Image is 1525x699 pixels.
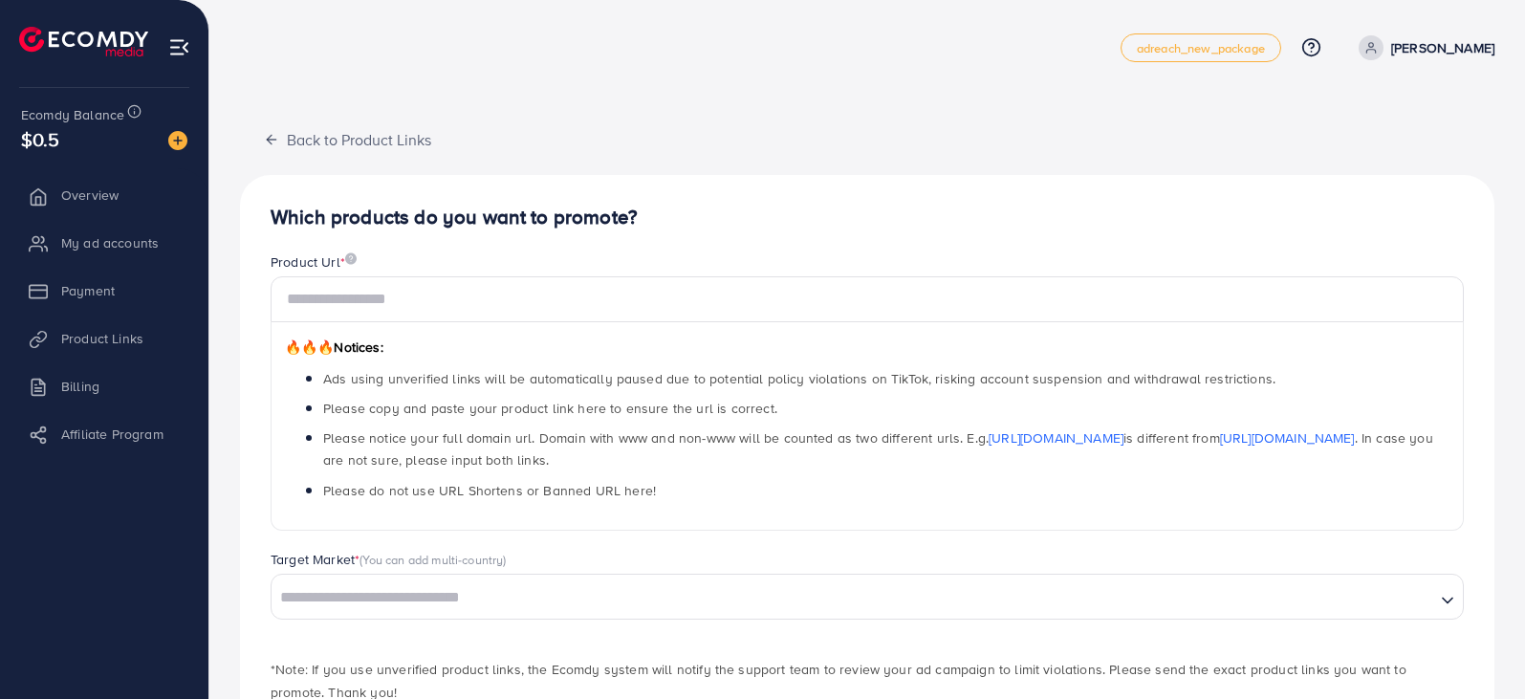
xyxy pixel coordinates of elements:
span: Ads using unverified links will be automatically paused due to potential policy violations on Tik... [323,369,1275,388]
img: image [168,131,187,150]
span: Please do not use URL Shortens or Banned URL here! [323,481,656,500]
span: Notices: [285,338,383,357]
label: Product Url [271,252,357,272]
a: [URL][DOMAIN_NAME] [1220,428,1355,448]
span: Please copy and paste your product link here to ensure the url is correct. [323,399,777,418]
img: menu [168,36,190,58]
a: [PERSON_NAME] [1351,35,1494,60]
img: image [345,252,357,265]
img: logo [19,27,148,56]
label: Target Market [271,550,507,569]
input: Search for option [273,583,1433,613]
span: Please notice your full domain url. Domain with www and non-www will be counted as two different ... [323,428,1433,470]
span: adreach_new_package [1137,42,1265,55]
span: Ecomdy Balance [21,105,124,124]
p: [PERSON_NAME] [1391,36,1494,59]
a: [URL][DOMAIN_NAME] [989,428,1123,448]
div: Search for option [271,574,1464,620]
span: 🔥🔥🔥 [285,338,334,357]
button: Back to Product Links [240,119,455,160]
h4: Which products do you want to promote? [271,206,1464,229]
a: adreach_new_package [1121,33,1281,62]
span: (You can add multi-country) [359,551,506,568]
span: $0.5 [21,125,60,153]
